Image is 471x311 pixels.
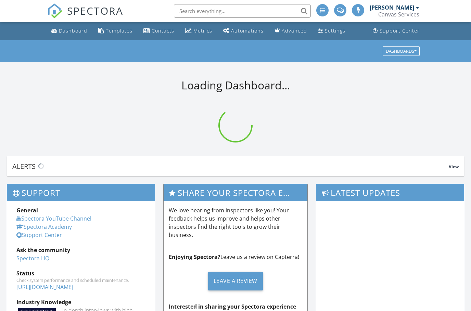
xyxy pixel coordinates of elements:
div: Support Center [380,27,420,34]
div: Industry Knowledge [16,298,145,306]
input: Search everything... [174,4,311,18]
strong: Enjoying Spectora? [169,253,220,261]
a: SPECTORA [47,9,123,24]
h3: Share Your Spectora Experience [164,184,307,201]
a: Spectora Academy [16,223,72,231]
p: Leave us a review on Capterra! [169,253,302,261]
img: The Best Home Inspection Software - Spectora [47,3,62,18]
div: Status [16,269,145,277]
h3: Latest Updates [316,184,464,201]
div: Check system performance and scheduled maintenance. [16,277,145,283]
a: Automations (Advanced) [220,25,266,37]
a: Dashboard [49,25,90,37]
span: SPECTORA [67,3,123,18]
a: Settings [315,25,348,37]
div: Canvas Services [378,11,419,18]
div: Settings [325,27,345,34]
a: Support Center [370,25,422,37]
div: [PERSON_NAME] [370,4,414,11]
div: Dashboards [386,49,417,53]
a: Advanced [272,25,310,37]
button: Dashboards [383,46,420,56]
div: Contacts [152,27,174,34]
p: We love hearing from inspectors like you! Your feedback helps us improve and helps other inspecto... [169,206,302,239]
a: Contacts [141,25,177,37]
div: Leave a Review [208,272,263,290]
a: [URL][DOMAIN_NAME] [16,283,73,291]
div: Advanced [282,27,307,34]
div: Ask the community [16,246,145,254]
div: Dashboard [59,27,87,34]
a: Spectora YouTube Channel [16,215,91,222]
h3: Support [7,184,155,201]
span: View [449,164,459,170]
strong: General [16,207,38,214]
a: Templates [96,25,135,37]
a: Support Center [16,231,62,239]
a: Metrics [182,25,215,37]
div: Alerts [12,162,449,171]
div: Templates [106,27,132,34]
a: Spectora HQ [16,254,49,262]
a: Leave a Review [169,266,302,296]
div: Metrics [193,27,212,34]
div: Automations [231,27,264,34]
